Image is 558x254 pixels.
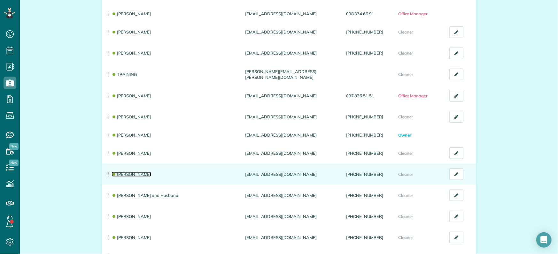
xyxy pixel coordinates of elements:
[399,172,414,177] span: Cleaner
[399,193,414,198] span: Cleaner
[112,50,151,56] a: [PERSON_NAME]
[399,11,428,16] span: Office Manager
[399,132,412,138] span: Owner
[399,214,414,219] span: Cleaner
[243,64,344,85] td: [PERSON_NAME][EMAIL_ADDRESS][PERSON_NAME][DOMAIN_NAME]
[346,214,383,219] a: [PHONE_NUMBER]
[399,114,414,119] span: Cleaner
[346,172,383,177] a: [PHONE_NUMBER]
[243,227,344,248] td: [EMAIL_ADDRESS][DOMAIN_NAME]
[346,151,383,156] a: [PHONE_NUMBER]
[243,106,344,127] td: [EMAIL_ADDRESS][DOMAIN_NAME]
[243,6,344,22] td: [EMAIL_ADDRESS][DOMAIN_NAME]
[536,232,552,248] div: Open Intercom Messenger
[112,29,151,34] a: [PERSON_NAME]
[243,127,344,143] td: [EMAIL_ADDRESS][DOMAIN_NAME]
[112,72,137,77] a: TRAINING
[399,235,414,240] span: Cleaner
[243,43,344,64] td: [EMAIL_ADDRESS][DOMAIN_NAME]
[399,72,414,77] span: Cleaner
[112,214,151,219] a: [PERSON_NAME]
[346,235,383,240] a: [PHONE_NUMBER]
[346,50,383,56] a: [PHONE_NUMBER]
[243,143,344,164] td: [EMAIL_ADDRESS][DOMAIN_NAME]
[399,50,414,56] span: Cleaner
[243,85,344,106] td: [EMAIL_ADDRESS][DOMAIN_NAME]
[112,114,151,119] a: [PERSON_NAME]
[346,132,383,138] a: [PHONE_NUMBER]
[112,193,178,198] a: [PERSON_NAME] and Husband
[399,93,428,98] span: Office Manager
[243,185,344,206] td: [EMAIL_ADDRESS][DOMAIN_NAME]
[346,193,383,198] a: [PHONE_NUMBER]
[243,206,344,227] td: [EMAIL_ADDRESS][DOMAIN_NAME]
[112,93,151,98] a: [PERSON_NAME]
[399,29,414,34] span: Cleaner
[112,172,151,177] a: [PERSON_NAME]
[346,93,375,98] a: 097 836 51 51
[9,160,19,166] span: New
[112,132,151,138] a: [PERSON_NAME]
[346,114,383,119] a: [PHONE_NUMBER]
[399,151,414,156] span: Cleaner
[9,143,19,150] span: New
[346,11,375,16] a: 098 374 66 91
[112,151,151,156] a: [PERSON_NAME]
[243,22,344,43] td: [EMAIL_ADDRESS][DOMAIN_NAME]
[112,235,151,240] a: [PERSON_NAME]
[243,164,344,185] td: [EMAIL_ADDRESS][DOMAIN_NAME]
[112,11,151,16] a: [PERSON_NAME]
[346,29,383,34] a: [PHONE_NUMBER]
